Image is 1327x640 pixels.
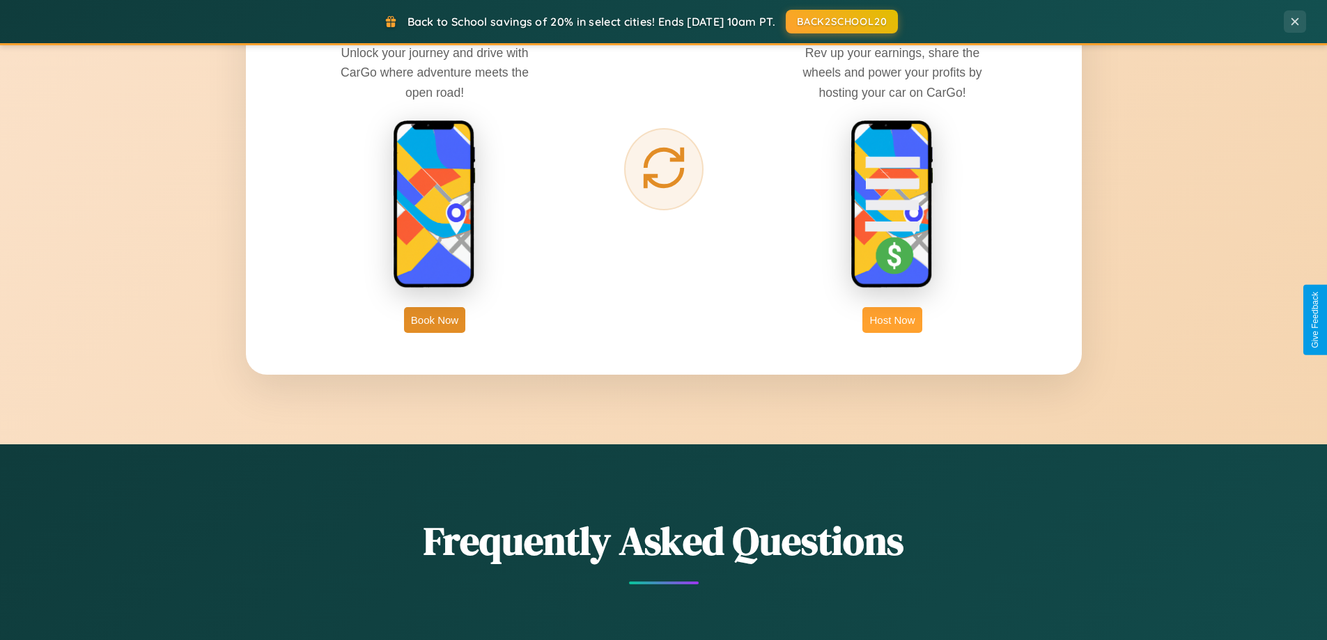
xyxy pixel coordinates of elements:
p: Rev up your earnings, share the wheels and power your profits by hosting your car on CarGo! [788,43,997,102]
img: host phone [851,120,934,290]
h2: Frequently Asked Questions [246,514,1082,568]
button: Host Now [862,307,922,333]
p: Unlock your journey and drive with CarGo where adventure meets the open road! [330,43,539,102]
span: Back to School savings of 20% in select cities! Ends [DATE] 10am PT. [408,15,775,29]
button: Book Now [404,307,465,333]
img: rent phone [393,120,476,290]
button: BACK2SCHOOL20 [786,10,898,33]
div: Give Feedback [1310,292,1320,348]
